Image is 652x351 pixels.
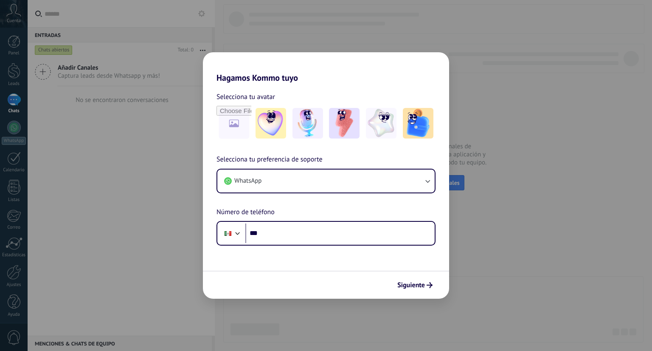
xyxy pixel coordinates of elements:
img: -2.jpeg [292,108,323,139]
span: WhatsApp [234,177,261,185]
span: Selecciona tu avatar [216,91,275,102]
img: -3.jpeg [329,108,360,139]
img: -1.jpeg [256,108,286,139]
img: -4.jpeg [366,108,396,139]
h2: Hagamos Kommo tuyo [203,52,449,83]
span: Siguiente [397,282,425,288]
button: Siguiente [393,278,436,292]
div: Mexico: + 52 [220,224,236,242]
span: Número de teléfono [216,207,275,218]
button: WhatsApp [217,170,435,192]
img: -5.jpeg [403,108,433,139]
span: Selecciona tu preferencia de soporte [216,154,323,165]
